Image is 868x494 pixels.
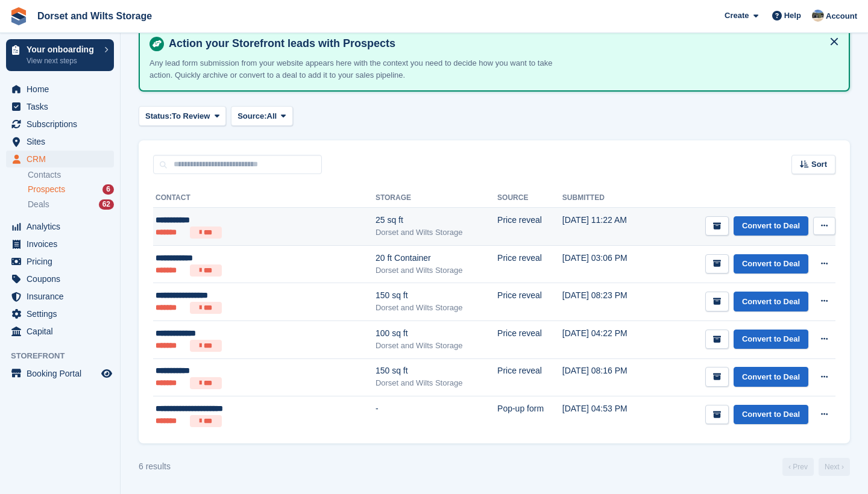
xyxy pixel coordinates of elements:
span: Account [826,10,857,22]
a: Prospects 6 [28,183,114,196]
a: menu [6,116,114,133]
a: menu [6,236,114,252]
div: 20 ft Container [376,252,497,264]
a: Convert to Deal [734,330,808,349]
th: Submitted [562,189,653,208]
a: menu [6,98,114,115]
a: menu [6,323,114,340]
td: [DATE] 11:22 AM [562,208,653,246]
span: Storefront [11,350,120,362]
span: Capital [27,323,99,340]
span: Help [784,10,801,22]
span: Source: [237,110,266,122]
a: menu [6,81,114,98]
td: Price reveal [497,320,562,358]
td: [DATE] 03:06 PM [562,245,653,283]
a: Convert to Deal [734,367,808,387]
button: Source: All [231,106,293,126]
a: Next [819,458,850,476]
span: Insurance [27,288,99,305]
a: menu [6,133,114,150]
span: Settings [27,305,99,322]
span: CRM [27,151,99,167]
td: Price reveal [497,283,562,321]
a: Your onboarding View next steps [6,39,114,71]
div: 6 [102,184,114,195]
td: [DATE] 08:16 PM [562,358,653,396]
a: menu [6,151,114,167]
td: Price reveal [497,208,562,246]
a: Convert to Deal [734,216,808,236]
td: Pop-up form [497,396,562,434]
th: Source [497,189,562,208]
div: Dorset and Wilts Storage [376,227,497,239]
span: Analytics [27,218,99,235]
a: Deals 62 [28,198,114,211]
div: Dorset and Wilts Storage [376,264,497,277]
div: Dorset and Wilts Storage [376,377,497,389]
p: Your onboarding [27,45,98,54]
span: Invoices [27,236,99,252]
span: Prospects [28,184,65,195]
a: menu [6,218,114,235]
th: Contact [153,189,376,208]
a: Preview store [99,366,114,381]
span: Sort [811,158,827,170]
span: Subscriptions [27,116,99,133]
a: menu [6,365,114,382]
a: Convert to Deal [734,254,808,274]
div: 150 sq ft [376,364,497,377]
span: Coupons [27,270,99,287]
h4: Action your Storefront leads with Prospects [164,37,839,51]
span: Pricing [27,253,99,270]
nav: Page [780,458,852,476]
div: 25 sq ft [376,214,497,227]
span: Create [725,10,749,22]
p: Any lead form submission from your website appears here with the context you need to decide how y... [149,57,571,81]
td: Price reveal [497,245,562,283]
td: [DATE] 04:53 PM [562,396,653,434]
td: Price reveal [497,358,562,396]
img: stora-icon-8386f47178a22dfd0bd8f6a31ec36ba5ce8667c1dd55bd0f319d3a0aa187defe.svg [10,7,28,25]
span: Home [27,81,99,98]
div: 150 sq ft [376,289,497,302]
a: menu [6,305,114,322]
td: [DATE] 08:23 PM [562,283,653,321]
span: Sites [27,133,99,150]
a: Dorset and Wilts Storage [33,6,157,26]
a: Convert to Deal [734,292,808,311]
a: menu [6,288,114,305]
a: Contacts [28,169,114,181]
a: menu [6,253,114,270]
th: Storage [376,189,497,208]
span: Status: [145,110,172,122]
span: Booking Portal [27,365,99,382]
img: Ben Chick [812,10,824,22]
div: 100 sq ft [376,327,497,340]
a: Convert to Deal [734,405,808,425]
span: Deals [28,199,49,210]
span: To Review [172,110,210,122]
div: Dorset and Wilts Storage [376,302,497,314]
a: menu [6,270,114,287]
div: Dorset and Wilts Storage [376,340,497,352]
button: Status: To Review [139,106,226,126]
p: View next steps [27,55,98,66]
td: [DATE] 04:22 PM [562,320,653,358]
div: 62 [99,199,114,210]
td: - [376,396,497,434]
a: Previous [782,458,814,476]
div: 6 results [139,460,171,473]
span: All [267,110,277,122]
span: Tasks [27,98,99,115]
